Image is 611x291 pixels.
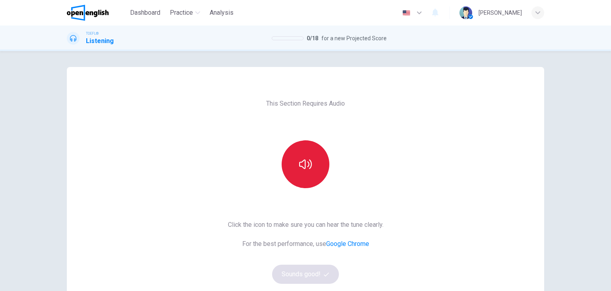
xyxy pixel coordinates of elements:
[86,31,99,36] span: TOEFL®
[228,239,383,249] span: For the best performance, use
[307,33,318,43] span: 0 / 18
[86,36,114,46] h1: Listening
[167,6,203,20] button: Practice
[459,6,472,19] img: Profile picture
[170,8,193,18] span: Practice
[67,5,127,21] a: OpenEnglish logo
[130,8,160,18] span: Dashboard
[127,6,163,20] button: Dashboard
[401,10,411,16] img: en
[67,5,109,21] img: OpenEnglish logo
[206,6,237,20] button: Analysis
[479,8,522,18] div: [PERSON_NAME]
[321,33,387,43] span: for a new Projected Score
[210,8,234,18] span: Analysis
[326,240,369,248] a: Google Chrome
[266,99,345,108] span: This Section Requires Audio
[228,220,383,230] span: Click the icon to make sure you can hear the tune clearly.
